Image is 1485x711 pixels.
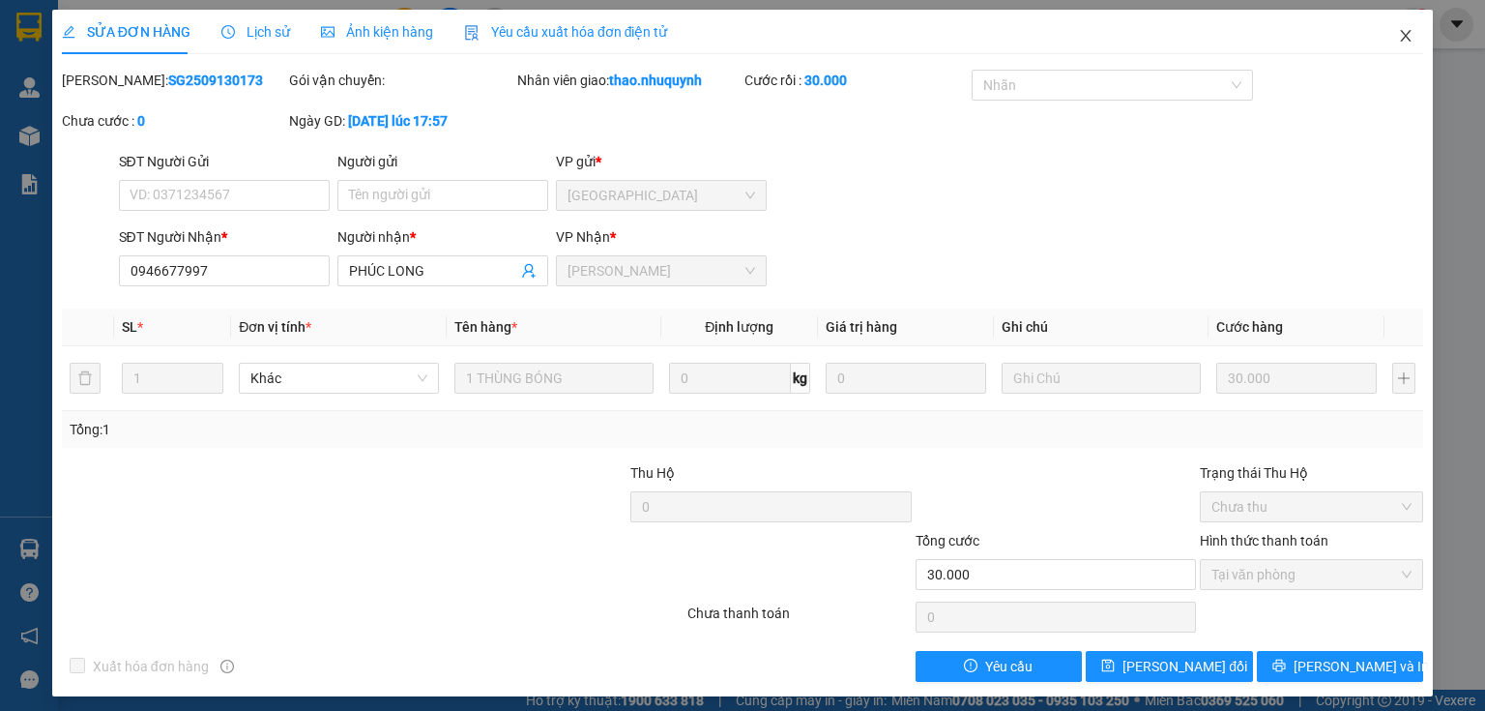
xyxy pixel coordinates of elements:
span: VP Nhận [556,229,610,245]
div: Ngày GD: [289,110,512,132]
span: info-circle [220,660,234,673]
span: Phan Rang [568,256,755,285]
img: icon [464,25,480,41]
span: [PERSON_NAME] và In [1294,656,1429,677]
b: [DATE] lúc 17:57 [348,113,448,129]
input: 0 [826,363,986,394]
span: SL [122,319,137,335]
span: Tổng cước [916,533,979,548]
label: Hình thức thanh toán [1200,533,1328,548]
div: SĐT Người Nhận [119,226,330,248]
div: Chưa cước : [62,110,285,132]
span: Lịch sử [221,24,290,40]
span: Sài Gòn [568,181,755,210]
span: Thu Hộ [630,465,675,481]
button: save[PERSON_NAME] đổi [1086,651,1253,682]
span: Yêu cầu [985,656,1033,677]
button: plus [1392,363,1415,394]
span: Định lượng [705,319,773,335]
span: picture [321,25,335,39]
div: SĐT Người Gửi [119,151,330,172]
button: exclamation-circleYêu cầu [916,651,1083,682]
span: clock-circle [221,25,235,39]
span: Xuất hóa đơn hàng [85,656,217,677]
input: 0 [1216,363,1377,394]
div: Người gửi [337,151,548,172]
button: printer[PERSON_NAME] và In [1257,651,1424,682]
span: SỬA ĐƠN HÀNG [62,24,190,40]
span: user-add [521,263,537,279]
span: Giá trị hàng [826,319,897,335]
span: kg [791,363,810,394]
div: Cước rồi : [744,70,968,91]
span: [PERSON_NAME] đổi [1122,656,1247,677]
span: close [1398,28,1413,44]
span: Chưa thu [1211,492,1412,521]
span: Cước hàng [1216,319,1283,335]
span: Ảnh kiện hàng [321,24,433,40]
div: Gói vận chuyển: [289,70,512,91]
span: exclamation-circle [964,659,977,674]
div: Tổng: 1 [70,419,574,440]
b: 30.000 [804,73,847,88]
span: Yêu cầu xuất hóa đơn điện tử [464,24,668,40]
b: 0 [137,113,145,129]
span: Tên hàng [454,319,517,335]
span: save [1101,659,1115,674]
span: Đơn vị tính [239,319,311,335]
b: SG2509130173 [168,73,263,88]
span: Khác [250,364,426,393]
div: Trạng thái Thu Hộ [1200,462,1423,484]
div: VP gửi [556,151,767,172]
b: thao.nhuquynh [609,73,702,88]
button: Close [1379,10,1433,64]
button: delete [70,363,101,394]
span: Tại văn phòng [1211,560,1412,589]
div: [PERSON_NAME]: [62,70,285,91]
div: Chưa thanh toán [685,603,913,637]
span: edit [62,25,75,39]
div: Nhân viên giao: [517,70,741,91]
th: Ghi chú [994,309,1208,346]
input: Ghi Chú [1002,363,1201,394]
input: VD: Bàn, Ghế [454,363,654,394]
span: printer [1272,659,1286,674]
div: Người nhận [337,226,548,248]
